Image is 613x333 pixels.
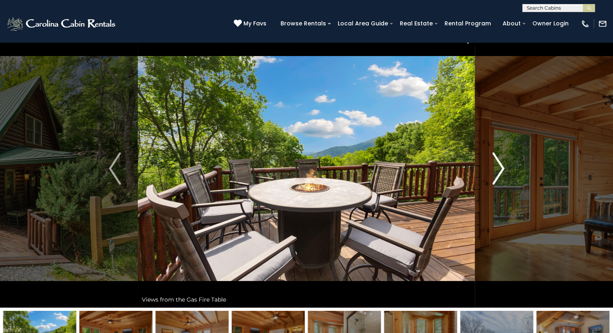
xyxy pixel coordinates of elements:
div: Views from the Gas Fire Table [138,291,475,308]
a: Real Estate [396,17,437,30]
a: Browse Rentals [276,17,330,30]
button: Next [475,29,522,308]
a: Local Area Guide [334,17,392,30]
a: Owner Login [528,17,573,30]
img: arrow [109,152,121,185]
img: White-1-2.png [6,16,118,32]
img: phone-regular-white.png [581,19,590,28]
span: My Favs [243,19,266,28]
a: About [499,17,525,30]
img: arrow [492,152,504,185]
a: My Favs [234,19,268,28]
a: Rental Program [441,17,495,30]
img: mail-regular-white.png [598,19,607,28]
button: Previous [92,29,138,308]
